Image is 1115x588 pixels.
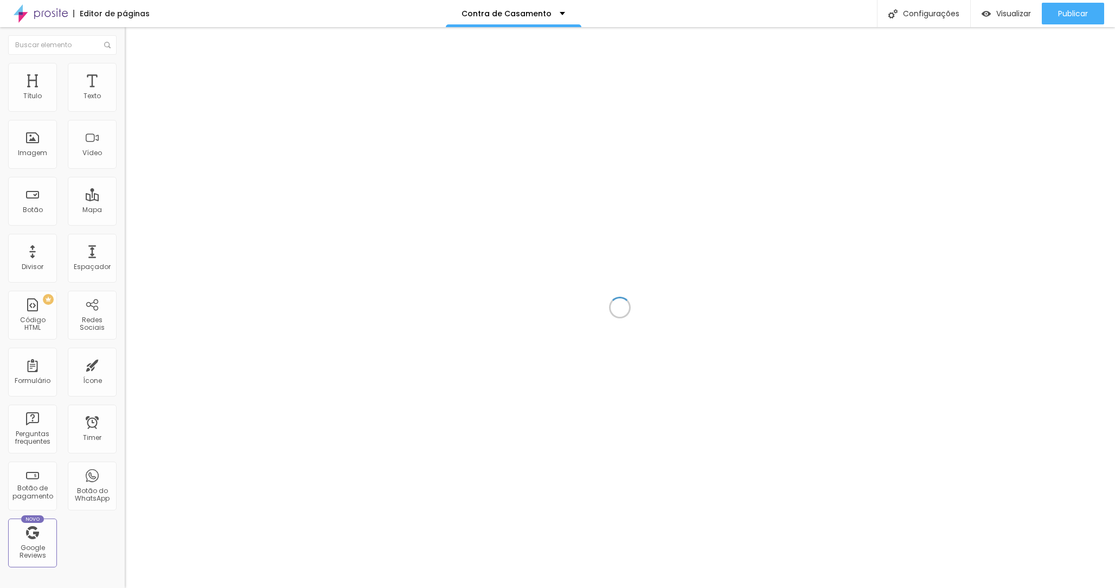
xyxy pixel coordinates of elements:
div: Vídeo [82,149,102,157]
div: Título [23,92,42,100]
img: view-1.svg [982,9,991,18]
div: Novo [21,515,44,523]
div: Botão de pagamento [11,484,54,500]
div: Texto [84,92,101,100]
div: Editor de páginas [73,10,150,17]
div: Divisor [22,263,43,271]
button: Visualizar [971,3,1042,24]
div: Botão [23,206,43,214]
div: Mapa [82,206,102,214]
img: Icone [888,9,898,18]
div: Espaçador [74,263,111,271]
img: Icone [104,42,111,48]
div: Timer [83,434,101,442]
div: Formulário [15,377,50,385]
div: Redes Sociais [71,316,113,332]
input: Buscar elemento [8,35,117,55]
div: Código HTML [11,316,54,332]
p: Contra de Casamento [462,10,552,17]
div: Perguntas frequentes [11,430,54,446]
div: Imagem [18,149,47,157]
span: Publicar [1058,9,1088,18]
span: Visualizar [996,9,1031,18]
div: Botão do WhatsApp [71,487,113,503]
button: Publicar [1042,3,1104,24]
div: Google Reviews [11,544,54,560]
div: Ícone [83,377,102,385]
